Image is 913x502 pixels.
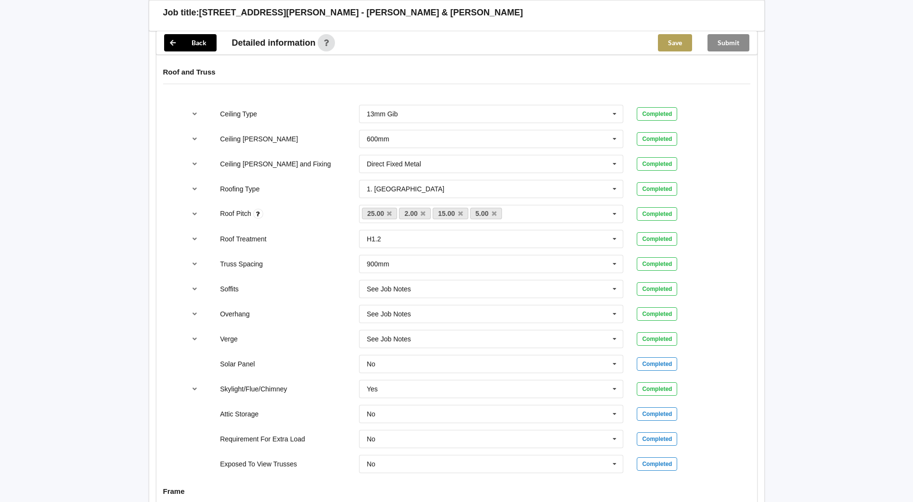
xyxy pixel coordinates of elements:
[220,310,249,318] label: Overhang
[185,205,204,223] button: reference-toggle
[199,7,523,18] h3: [STREET_ADDRESS][PERSON_NAME] - [PERSON_NAME] & [PERSON_NAME]
[637,157,677,171] div: Completed
[220,435,305,443] label: Requirement For Extra Load
[367,236,381,242] div: H1.2
[637,132,677,146] div: Completed
[367,311,411,317] div: See Job Notes
[637,107,677,121] div: Completed
[164,34,217,51] button: Back
[220,385,287,393] label: Skylight/Flue/Chimney
[220,285,239,293] label: Soffits
[220,235,267,243] label: Roof Treatment
[163,7,199,18] h3: Job title:
[185,180,204,198] button: reference-toggle
[433,208,468,219] a: 15.00
[637,257,677,271] div: Completed
[220,135,298,143] label: Ceiling [PERSON_NAME]
[185,305,204,323] button: reference-toggle
[637,457,677,471] div: Completed
[185,380,204,398] button: reference-toggle
[470,208,502,219] a: 5.00
[367,186,444,192] div: 1. [GEOGRAPHIC_DATA]
[163,487,750,496] h4: Frame
[220,460,297,468] label: Exposed To View Trusses
[220,160,331,168] label: Ceiling [PERSON_NAME] and Fixing
[367,286,411,292] div: See Job Notes
[367,261,389,267] div: 900mm
[220,210,253,217] label: Roof Pitch
[185,280,204,298] button: reference-toggle
[185,330,204,348] button: reference-toggle
[185,155,204,173] button: reference-toggle
[637,307,677,321] div: Completed
[185,230,204,248] button: reference-toggle
[658,34,692,51] button: Save
[220,260,263,268] label: Truss Spacing
[367,336,411,342] div: See Job Notes
[220,185,259,193] label: Roofing Type
[367,161,421,167] div: Direct Fixed Metal
[232,38,316,47] span: Detailed information
[220,110,257,118] label: Ceiling Type
[637,207,677,221] div: Completed
[637,382,677,396] div: Completed
[637,232,677,246] div: Completed
[367,411,375,417] div: No
[220,360,255,368] label: Solar Panel
[185,255,204,273] button: reference-toggle
[185,105,204,123] button: reference-toggle
[220,335,238,343] label: Verge
[367,436,375,442] div: No
[163,67,750,76] h4: Roof and Truss
[637,357,677,371] div: Completed
[367,361,375,367] div: No
[185,130,204,148] button: reference-toggle
[637,407,677,421] div: Completed
[367,386,378,392] div: Yes
[367,136,389,142] div: 600mm
[637,332,677,346] div: Completed
[637,182,677,196] div: Completed
[367,461,375,467] div: No
[637,282,677,296] div: Completed
[399,208,431,219] a: 2.00
[220,410,258,418] label: Attic Storage
[362,208,398,219] a: 25.00
[637,432,677,446] div: Completed
[367,111,398,117] div: 13mm Gib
